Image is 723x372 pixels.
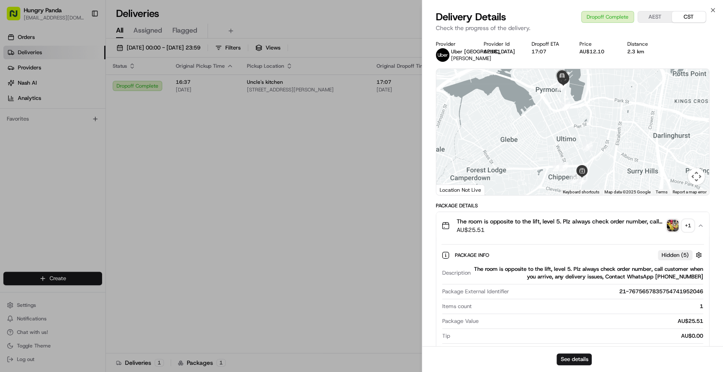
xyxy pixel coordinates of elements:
span: • [70,131,73,138]
span: The room is opposite to the lift, level 5. Plz always check order number, call customer when you ... [457,217,663,226]
span: Hidden ( 5 ) [662,251,689,259]
a: Powered byPylon [60,209,102,216]
button: The room is opposite to the lift, level 5. Plz always check order number, call customer when you ... [436,212,709,239]
button: See all [131,108,154,118]
div: Provider [436,41,470,47]
span: Package External Identifier [442,288,509,295]
button: CST [672,11,706,22]
div: 5 [570,174,579,183]
div: Provider Id [484,41,518,47]
a: Terms [656,190,668,194]
div: 17:07 [532,48,566,55]
img: photo_proof_of_pickup image [667,220,679,231]
button: See details [557,353,592,365]
span: API Documentation [80,189,136,198]
span: • [28,154,31,161]
span: [PERSON_NAME] [451,55,491,62]
div: 💻 [72,190,78,197]
div: 6 [553,162,562,171]
div: The room is opposite to the lift, level 5. Plz always check order number, call customer when you ... [436,239,709,370]
div: Distance [627,41,662,47]
a: 💻API Documentation [68,186,139,201]
span: Package Info [455,252,491,259]
div: 3 [578,175,587,185]
span: Knowledge Base [17,189,65,198]
a: 📗Knowledge Base [5,186,68,201]
a: Report a map error [673,190,706,194]
p: Welcome 👋 [8,34,154,47]
span: AU$25.51 [457,226,663,234]
div: Package Details [436,202,709,209]
span: Uber [GEOGRAPHIC_DATA] [451,48,515,55]
button: Map camera controls [688,168,705,185]
span: [PERSON_NAME] [26,131,69,138]
div: Start new chat [38,81,139,89]
img: Nash [8,8,25,25]
img: 4281594248423_2fcf9dad9f2a874258b8_72.png [18,81,33,96]
span: Pylon [84,210,102,216]
input: Clear [22,55,140,63]
span: 8月15日 [33,154,53,161]
div: AU$25.51 [482,317,703,325]
img: Google [438,184,466,195]
div: 2.3 km [627,48,662,55]
span: Delivery Details [436,10,506,24]
div: The room is opposite to the lift, level 5. Plz always check order number, call customer when you ... [474,265,703,281]
div: 8 [583,141,592,151]
div: 21-7675657835754741952046 [512,288,703,295]
button: Keyboard shortcuts [563,189,599,195]
div: 📗 [8,190,15,197]
div: 1 [475,303,703,310]
span: Tip [442,332,450,340]
img: uber-new-logo.jpeg [436,48,449,62]
div: Price [579,41,614,47]
div: AU$0.00 [454,332,703,340]
span: Description [442,269,471,277]
button: 62181 [484,48,501,55]
button: Start new chat [144,83,154,94]
img: 1736555255976-a54dd68f-1ca7-489b-9aae-adbdc363a1c4 [17,132,24,138]
div: 9 [561,102,570,111]
div: Past conversations [8,110,57,117]
button: photo_proof_of_pickup image+1 [667,220,694,231]
div: + 1 [682,220,694,231]
span: Package Value [442,317,479,325]
div: 7 [559,162,568,171]
img: Bea Lacdao [8,123,22,137]
span: 8月19日 [75,131,95,138]
div: Dropoff ETA [532,41,566,47]
img: 1736555255976-a54dd68f-1ca7-489b-9aae-adbdc363a1c4 [8,81,24,96]
div: AU$12.10 [579,48,614,55]
button: AEST [638,11,672,22]
p: Check the progress of the delivery. [436,24,709,32]
span: Items count [442,303,472,310]
button: Hidden (5) [658,250,704,260]
span: Map data ©2025 Google [604,190,651,194]
div: We're available if you need us! [38,89,116,96]
a: Open this area in Google Maps (opens a new window) [438,184,466,195]
div: 10 [557,81,566,91]
div: Location Not Live [436,185,485,195]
